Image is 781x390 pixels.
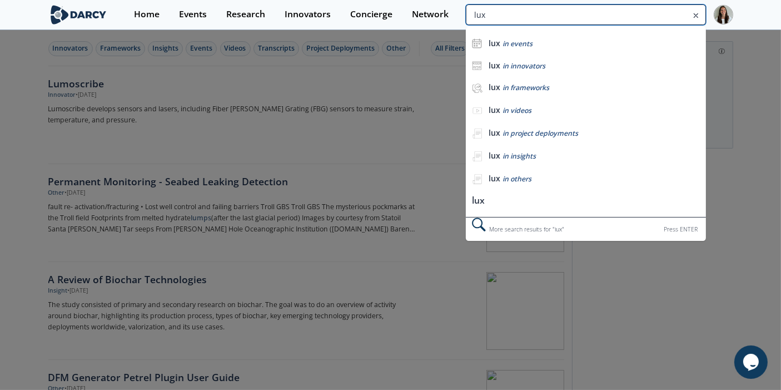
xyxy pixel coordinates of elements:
b: lux [489,150,500,161]
b: lux [489,173,500,184]
div: Home [134,10,160,19]
img: icon [472,61,482,71]
span: in innovators [503,61,545,71]
iframe: chat widget [734,345,770,379]
b: lux [489,82,500,92]
div: Events [179,10,207,19]
div: Network [412,10,449,19]
img: logo-wide.svg [48,5,109,24]
span: in videos [503,106,531,115]
span: in others [503,174,531,184]
span: in frameworks [503,83,549,92]
li: lux [466,191,705,211]
img: Profile [714,5,733,24]
b: lux [489,38,500,48]
div: Concierge [350,10,392,19]
input: Advanced Search [466,4,705,25]
b: lux [489,105,500,115]
div: Press ENTER [664,224,698,235]
div: Research [226,10,265,19]
div: Innovators [285,10,331,19]
b: lux [489,127,500,138]
span: in project deployments [503,129,578,138]
b: lux [489,60,500,71]
span: in insights [503,151,536,161]
div: More search results for " lux " [466,217,705,241]
span: in events [503,39,533,48]
img: icon [472,38,482,48]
